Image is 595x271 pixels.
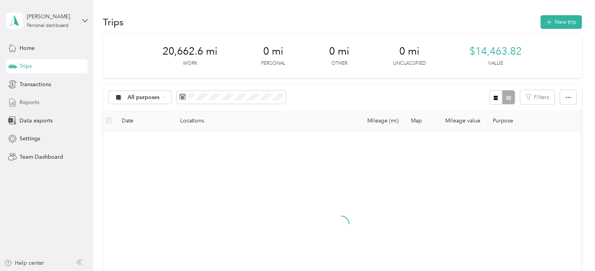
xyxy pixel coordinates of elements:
[19,98,39,106] span: Reports
[432,110,487,131] th: Mileage value
[551,227,595,271] iframe: Everlance-gr Chat Button Frame
[163,45,218,58] span: 20,662.6 mi
[19,135,40,143] span: Settings
[405,110,432,131] th: Map
[261,60,285,67] p: Personal
[27,12,76,21] div: [PERSON_NAME]
[19,117,53,125] span: Data exports
[520,90,554,105] button: Filters
[393,60,426,67] p: Unclassified
[183,60,197,67] p: Work
[103,18,124,26] h1: Trips
[4,259,44,267] button: Help center
[19,44,35,52] span: Home
[540,15,582,29] button: New trip
[174,110,353,131] th: Locations
[469,45,522,58] span: $14,463.82
[329,45,349,58] span: 0 mi
[27,23,69,28] div: Personal dashboard
[19,153,63,161] span: Team Dashboard
[263,45,283,58] span: 0 mi
[19,80,51,89] span: Transactions
[399,45,420,58] span: 0 mi
[353,110,405,131] th: Mileage (mi)
[19,62,32,70] span: Trips
[331,60,347,67] p: Other
[127,95,160,100] span: All purposes
[488,60,503,67] p: Value
[115,110,174,131] th: Date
